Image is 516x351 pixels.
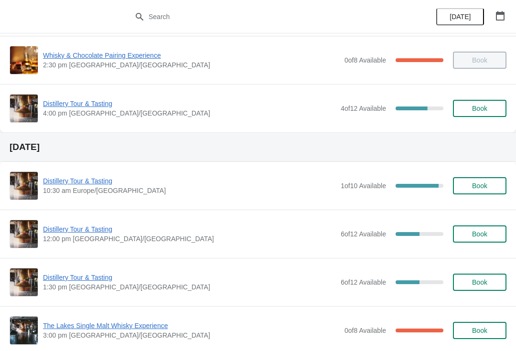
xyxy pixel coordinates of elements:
button: Book [453,225,506,243]
span: 10:30 am Europe/[GEOGRAPHIC_DATA] [43,186,336,195]
span: 1 of 10 Available [341,182,386,190]
img: Distillery Tour & Tasting | | 10:30 am Europe/London [10,172,38,200]
img: Whisky & Chocolate Pairing Experience | | 2:30 pm Europe/London [10,46,38,74]
span: Distillery Tour & Tasting [43,99,336,108]
span: 4:00 pm [GEOGRAPHIC_DATA]/[GEOGRAPHIC_DATA] [43,108,336,118]
span: 3:00 pm [GEOGRAPHIC_DATA]/[GEOGRAPHIC_DATA] [43,330,340,340]
span: 12:00 pm [GEOGRAPHIC_DATA]/[GEOGRAPHIC_DATA] [43,234,336,244]
span: 4 of 12 Available [341,105,386,112]
span: Book [472,327,487,334]
span: The Lakes Single Malt Whisky Experience [43,321,340,330]
span: Distillery Tour & Tasting [43,273,336,282]
span: Whisky & Chocolate Pairing Experience [43,51,340,60]
span: Distillery Tour & Tasting [43,224,336,234]
span: Book [472,182,487,190]
img: Distillery Tour & Tasting | | 1:30 pm Europe/London [10,268,38,296]
button: Book [453,274,506,291]
span: 1:30 pm [GEOGRAPHIC_DATA]/[GEOGRAPHIC_DATA] [43,282,336,292]
button: Book [453,322,506,339]
span: Book [472,105,487,112]
img: Distillery Tour & Tasting | | 12:00 pm Europe/London [10,220,38,248]
button: Book [453,100,506,117]
span: Distillery Tour & Tasting [43,176,336,186]
button: Book [453,177,506,194]
span: 0 of 8 Available [344,327,386,334]
h2: [DATE] [10,142,506,152]
span: 6 of 12 Available [341,230,386,238]
input: Search [148,8,387,25]
span: Book [472,230,487,238]
span: 6 of 12 Available [341,278,386,286]
span: 0 of 8 Available [344,56,386,64]
button: [DATE] [436,8,484,25]
img: The Lakes Single Malt Whisky Experience | | 3:00 pm Europe/London [10,317,38,344]
span: 2:30 pm [GEOGRAPHIC_DATA]/[GEOGRAPHIC_DATA] [43,60,340,70]
img: Distillery Tour & Tasting | | 4:00 pm Europe/London [10,95,38,122]
span: Book [472,278,487,286]
span: [DATE] [450,13,471,21]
